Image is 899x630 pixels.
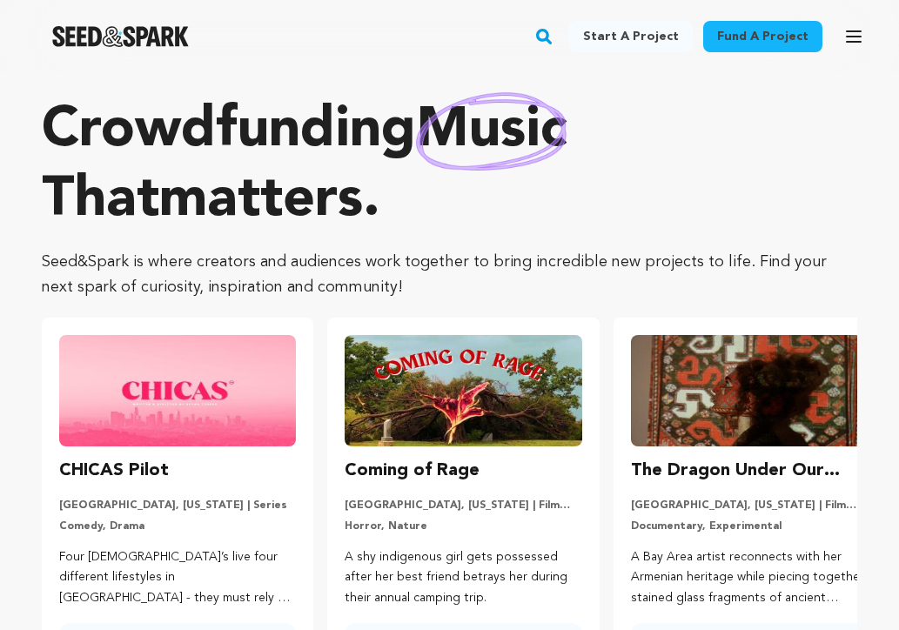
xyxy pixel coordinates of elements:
[631,547,868,609] p: A Bay Area artist reconnects with her Armenian heritage while piecing together stained glass frag...
[631,519,868,533] p: Documentary, Experimental
[345,499,581,513] p: [GEOGRAPHIC_DATA], [US_STATE] | Film Short
[42,97,857,236] p: Crowdfunding that .
[631,335,868,446] img: The Dragon Under Our Feet image
[52,26,189,47] a: Seed&Spark Homepage
[42,250,857,300] p: Seed&Spark is where creators and audiences work together to bring incredible new projects to life...
[59,457,169,485] h3: CHICAS Pilot
[52,26,189,47] img: Seed&Spark Logo Dark Mode
[159,173,363,229] span: matters
[59,335,296,446] img: CHICAS Pilot image
[59,499,296,513] p: [GEOGRAPHIC_DATA], [US_STATE] | Series
[345,547,581,609] p: A shy indigenous girl gets possessed after her best friend betrays her during their annual campin...
[703,21,822,52] a: Fund a project
[59,547,296,609] p: Four [DEMOGRAPHIC_DATA]’s live four different lifestyles in [GEOGRAPHIC_DATA] - they must rely on...
[345,457,480,485] h3: Coming of Rage
[345,519,581,533] p: Horror, Nature
[631,457,868,485] h3: The Dragon Under Our Feet
[416,92,567,170] img: hand sketched image
[569,21,693,52] a: Start a project
[59,519,296,533] p: Comedy, Drama
[345,335,581,446] img: Coming of Rage image
[631,499,868,513] p: [GEOGRAPHIC_DATA], [US_STATE] | Film Feature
